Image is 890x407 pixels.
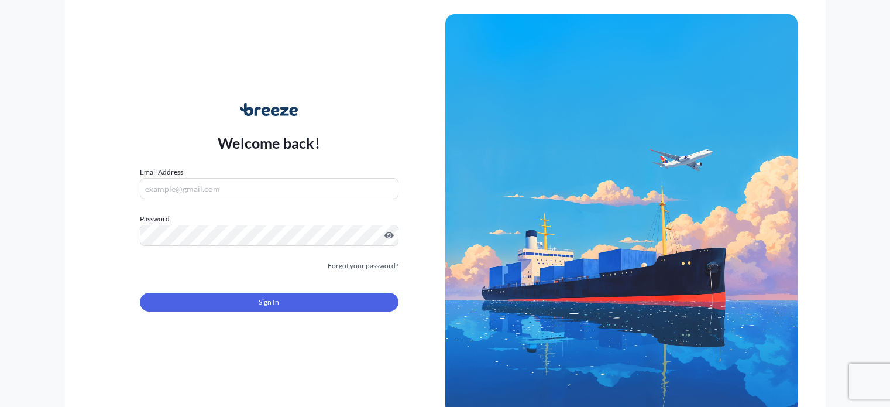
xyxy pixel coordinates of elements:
input: example@gmail.com [140,178,398,199]
label: Password [140,213,398,225]
a: Forgot your password? [328,260,398,272]
p: Welcome back! [218,134,320,152]
label: Email Address [140,166,183,178]
span: Sign In [259,296,279,308]
button: Show password [384,231,394,240]
button: Sign In [140,293,398,312]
